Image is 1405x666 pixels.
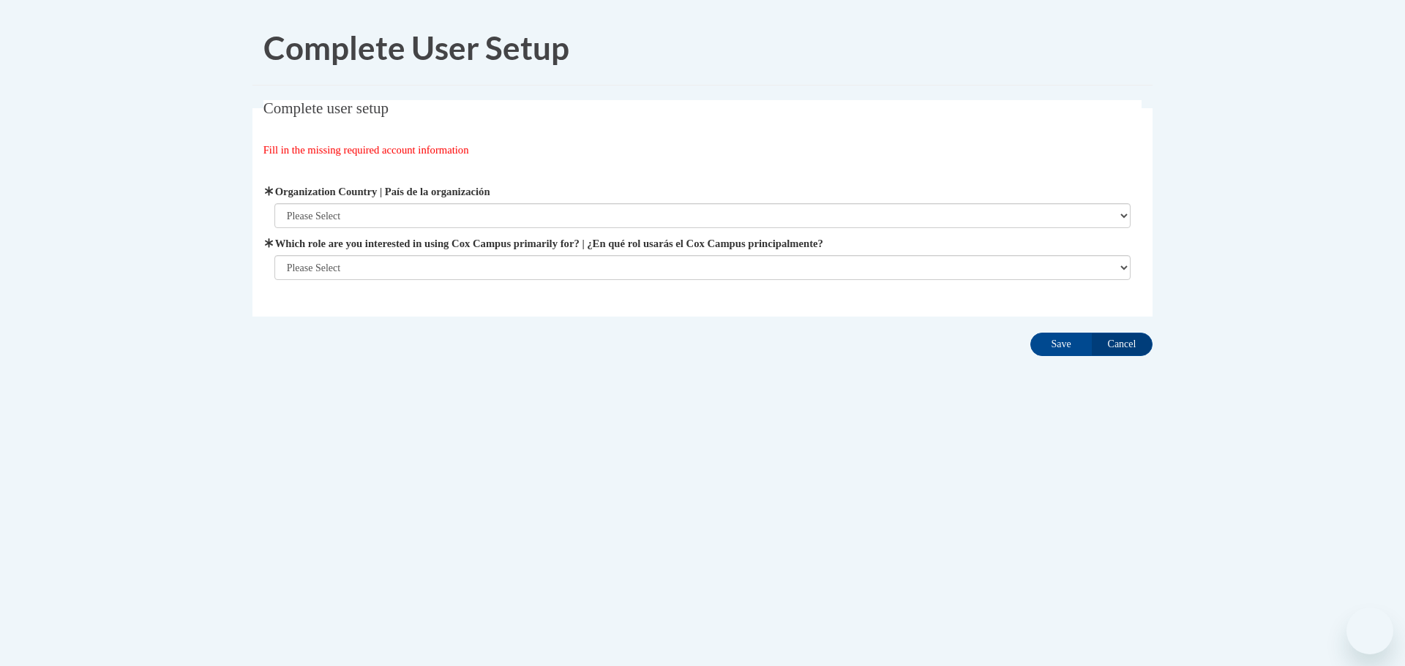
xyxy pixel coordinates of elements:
[1346,608,1393,654] iframe: Button to launch messaging window
[263,144,469,156] span: Fill in the missing required account information
[263,99,389,117] span: Complete user setup
[1030,333,1092,356] input: Save
[1091,333,1153,356] input: Cancel
[263,29,569,67] span: Complete User Setup
[274,183,1131,200] label: Organization Country | País de la organización
[274,235,1131,251] label: Which role are you interested in using Cox Campus primarily for? | ¿En qué rol usarás el Cox Camp...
